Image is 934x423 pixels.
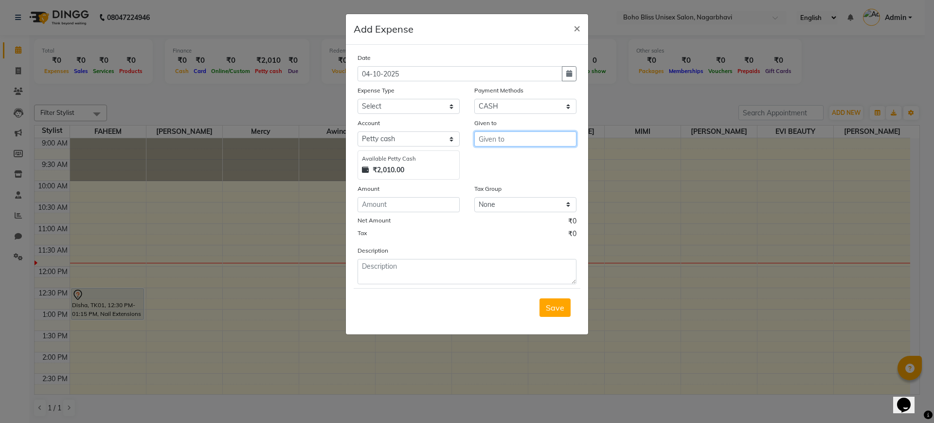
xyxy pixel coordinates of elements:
label: Tax [358,229,367,238]
span: ₹0 [568,229,576,241]
h5: Add Expense [354,22,413,37]
label: Account [358,119,380,128]
button: Close [566,14,588,41]
label: Date [358,54,371,62]
label: Amount [358,184,379,193]
span: Save [546,303,564,313]
iframe: chat widget [893,384,924,413]
label: Tax Group [474,184,502,193]
span: ₹0 [568,216,576,229]
label: Description [358,246,388,255]
input: Amount [358,197,460,212]
span: × [574,20,580,35]
strong: ₹2,010.00 [373,165,404,175]
label: Given to [474,119,497,128]
button: Save [539,298,571,317]
div: Available Petty Cash [362,155,455,163]
label: Expense Type [358,86,395,95]
label: Payment Methods [474,86,523,95]
input: Given to [474,131,576,147]
label: Net Amount [358,216,391,225]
